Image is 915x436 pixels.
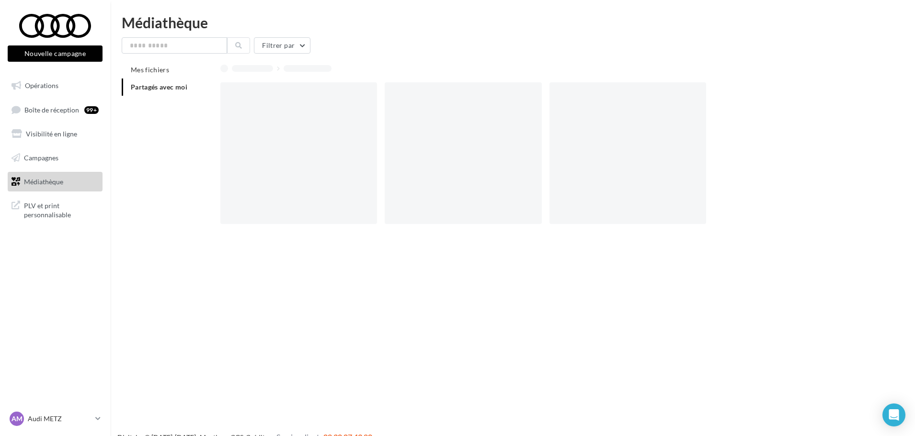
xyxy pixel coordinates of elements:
button: Nouvelle campagne [8,45,103,62]
span: PLV et print personnalisable [24,199,99,220]
span: Campagnes [24,154,58,162]
div: Médiathèque [122,15,904,30]
span: Mes fichiers [131,66,169,74]
div: Open Intercom Messenger [882,403,905,426]
a: Visibilité en ligne [6,124,104,144]
a: Médiathèque [6,172,104,192]
a: PLV et print personnalisable [6,195,104,224]
div: 99+ [84,106,99,114]
span: Boîte de réception [24,105,79,113]
a: Boîte de réception99+ [6,100,104,120]
span: AM [11,414,23,424]
span: Visibilité en ligne [26,130,77,138]
span: Partagés avec moi [131,83,187,91]
span: Médiathèque [24,177,63,185]
a: AM Audi METZ [8,410,103,428]
a: Campagnes [6,148,104,168]
button: Filtrer par [254,37,310,54]
p: Audi METZ [28,414,91,424]
span: Opérations [25,81,58,89]
a: Opérations [6,76,104,96]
